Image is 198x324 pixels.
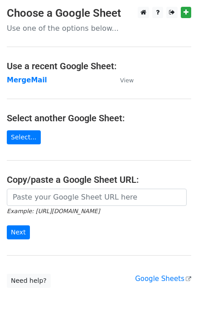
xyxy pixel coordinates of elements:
input: Paste your Google Sheet URL here [7,189,187,206]
input: Next [7,225,30,239]
h4: Copy/paste a Google Sheet URL: [7,174,191,185]
small: View [120,77,134,84]
a: Select... [7,130,41,144]
a: Need help? [7,274,51,288]
h4: Use a recent Google Sheet: [7,61,191,71]
small: Example: [URL][DOMAIN_NAME] [7,208,100,214]
h3: Choose a Google Sheet [7,7,191,20]
a: MergeMail [7,76,47,84]
a: Google Sheets [135,275,191,283]
h4: Select another Google Sheet: [7,113,191,124]
p: Use one of the options below... [7,24,191,33]
a: View [111,76,134,84]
